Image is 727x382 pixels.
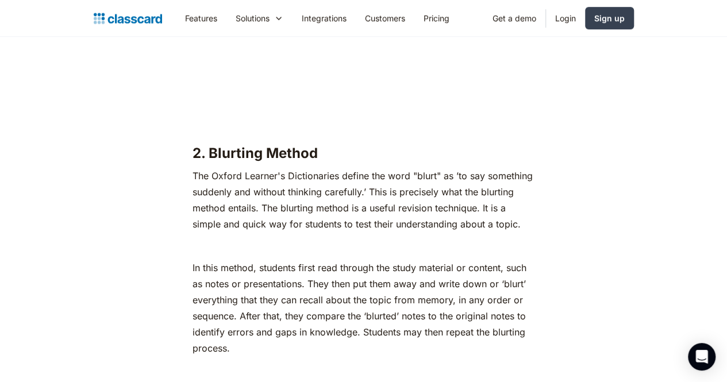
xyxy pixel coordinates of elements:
[236,12,270,24] div: Solutions
[414,5,459,31] a: Pricing
[193,168,535,232] p: The Oxford Learner's Dictionaries define the word "blurt" as ’to say something suddenly and witho...
[688,343,716,371] div: Open Intercom Messenger
[293,5,356,31] a: Integrations
[356,5,414,31] a: Customers
[176,5,226,31] a: Features
[193,117,535,133] p: ‍
[226,5,293,31] div: Solutions
[94,10,162,26] a: home
[483,5,545,31] a: Get a demo
[193,260,535,356] p: In this method, students first read through the study material or content, such as notes or prese...
[594,12,625,24] div: Sign up
[546,5,585,31] a: Login
[193,145,535,162] h3: 2. Blurting Method
[585,7,634,29] a: Sign up
[193,238,535,254] p: ‍
[193,362,535,378] p: ‍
